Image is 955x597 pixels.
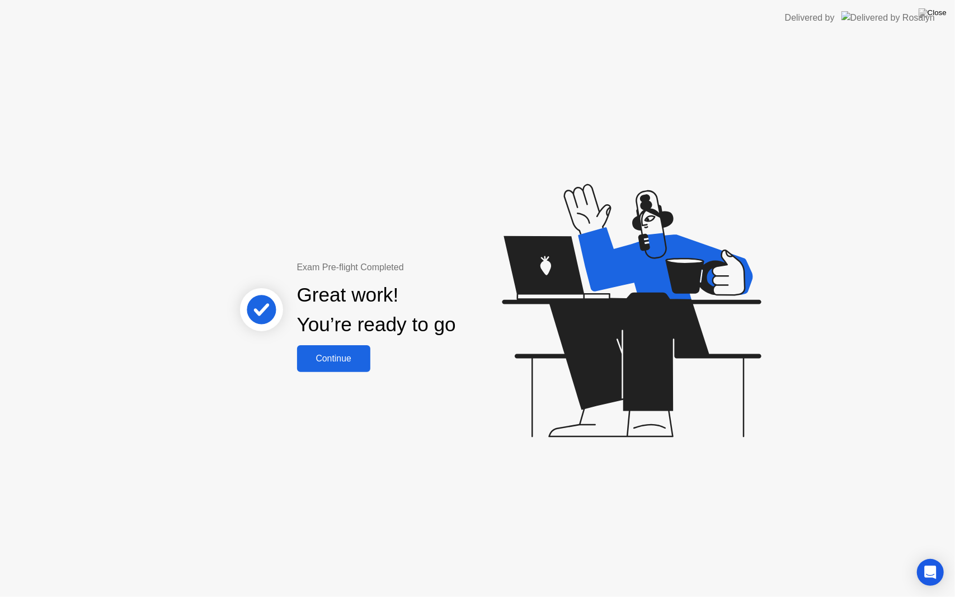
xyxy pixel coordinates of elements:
[917,559,944,586] div: Open Intercom Messenger
[297,261,528,274] div: Exam Pre-flight Completed
[300,354,367,364] div: Continue
[919,8,947,17] img: Close
[841,11,935,24] img: Delivered by Rosalyn
[297,280,456,340] div: Great work! You’re ready to go
[297,345,370,372] button: Continue
[785,11,835,25] div: Delivered by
